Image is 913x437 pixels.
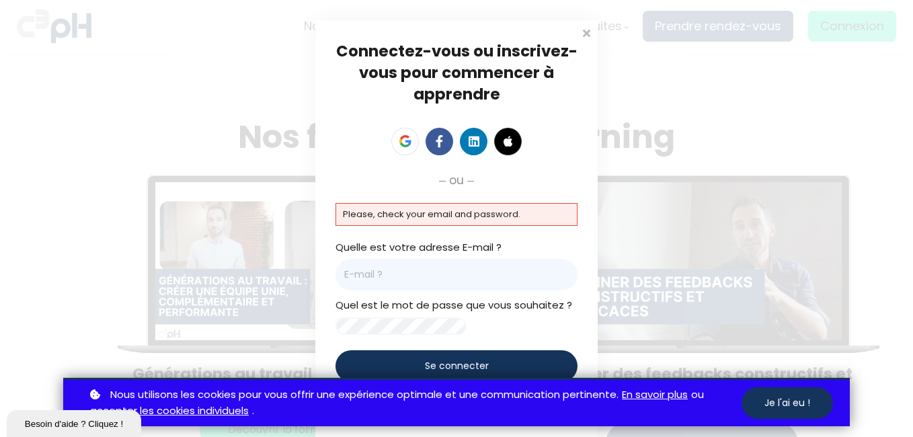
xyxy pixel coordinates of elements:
span: Connectez-vous ou inscrivez-vous pour commencer à apprendre [336,40,578,105]
span: Se connecter [425,359,489,373]
a: En savoir plus [622,387,688,403]
iframe: chat widget [7,407,144,437]
button: Je l'ai eu ! [742,387,833,419]
span: ou [449,171,464,190]
p: ou . [87,387,742,420]
input: E-mail ? [335,259,578,290]
a: accepter les cookies individuels [90,403,249,420]
span: Nous utilisons les cookies pour vous offrir une expérience optimale et une communication pertinente. [110,387,619,403]
p: Please, check your email and password. [343,207,570,222]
